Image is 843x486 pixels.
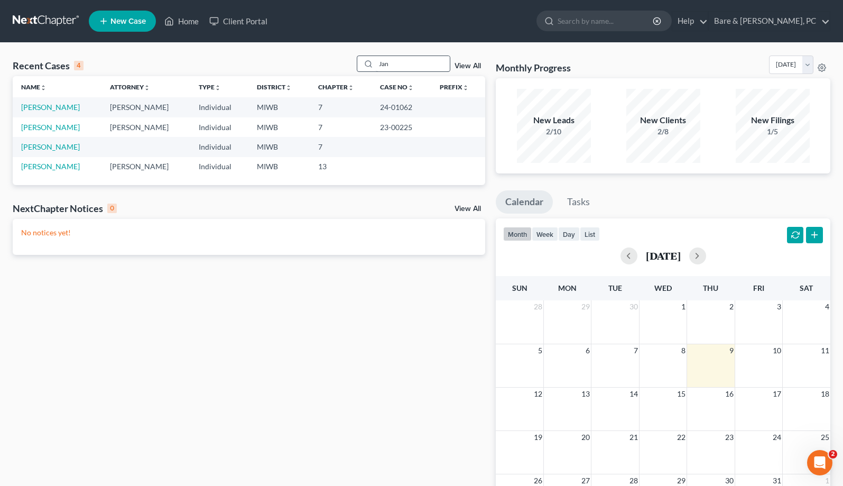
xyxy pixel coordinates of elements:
span: Wed [654,283,672,292]
div: New Leads [517,114,591,126]
span: 16 [724,388,735,400]
span: 22 [676,431,687,444]
h2: [DATE] [646,250,681,261]
i: unfold_more [40,85,47,91]
div: 1/5 [736,126,810,137]
a: Case Nounfold_more [380,83,414,91]
span: 21 [628,431,639,444]
a: Help [672,12,708,31]
a: Districtunfold_more [257,83,292,91]
a: View All [455,205,481,213]
span: 2 [829,450,837,459]
i: unfold_more [348,85,354,91]
div: 2/10 [517,126,591,137]
div: 4 [74,61,84,70]
span: 11 [820,344,830,357]
span: 7 [633,344,639,357]
p: No notices yet! [21,227,477,238]
button: week [532,227,558,241]
a: Calendar [496,190,553,214]
td: Individual [190,157,248,177]
td: 7 [310,117,372,137]
i: unfold_more [285,85,292,91]
span: 23 [724,431,735,444]
iframe: Intercom live chat [807,450,832,475]
span: Fri [753,283,764,292]
span: 19 [533,431,543,444]
td: 7 [310,97,372,117]
td: MIWB [248,117,309,137]
span: 18 [820,388,830,400]
a: View All [455,62,481,70]
span: Tue [608,283,622,292]
td: 7 [310,137,372,157]
span: 15 [676,388,687,400]
span: 2 [728,300,735,313]
span: 25 [820,431,830,444]
span: 13 [580,388,591,400]
span: 28 [533,300,543,313]
input: Search by name... [376,56,450,71]
span: 8 [680,344,687,357]
td: Individual [190,117,248,137]
div: 0 [107,204,117,213]
span: 14 [628,388,639,400]
span: Thu [703,283,718,292]
td: MIWB [248,97,309,117]
button: month [503,227,532,241]
a: Nameunfold_more [21,83,47,91]
span: 20 [580,431,591,444]
td: MIWB [248,137,309,157]
span: 30 [628,300,639,313]
button: day [558,227,580,241]
td: MIWB [248,157,309,177]
div: 2/8 [626,126,700,137]
i: unfold_more [407,85,414,91]
a: Client Portal [204,12,273,31]
span: 10 [772,344,782,357]
span: 6 [585,344,591,357]
span: Mon [558,283,577,292]
span: Sat [800,283,813,292]
button: list [580,227,600,241]
td: 24-01062 [372,97,431,117]
td: [PERSON_NAME] [101,157,190,177]
span: 29 [580,300,591,313]
span: 17 [772,388,782,400]
td: 23-00225 [372,117,431,137]
span: 5 [537,344,543,357]
div: New Filings [736,114,810,126]
span: 9 [728,344,735,357]
span: New Case [110,17,146,25]
span: 1 [680,300,687,313]
h3: Monthly Progress [496,61,571,74]
span: Sun [512,283,527,292]
i: unfold_more [215,85,221,91]
i: unfold_more [462,85,469,91]
span: 12 [533,388,543,400]
a: Chapterunfold_more [318,83,354,91]
a: Home [159,12,204,31]
div: NextChapter Notices [13,202,117,215]
span: 3 [776,300,782,313]
input: Search by name... [558,11,654,31]
a: [PERSON_NAME] [21,162,80,171]
td: [PERSON_NAME] [101,97,190,117]
span: 4 [824,300,830,313]
span: 24 [772,431,782,444]
td: Individual [190,97,248,117]
a: Bare & [PERSON_NAME], PC [709,12,830,31]
a: [PERSON_NAME] [21,123,80,132]
td: 13 [310,157,372,177]
td: Individual [190,137,248,157]
td: [PERSON_NAME] [101,117,190,137]
div: Recent Cases [13,59,84,72]
a: Typeunfold_more [199,83,221,91]
i: unfold_more [144,85,150,91]
a: Tasks [558,190,599,214]
a: [PERSON_NAME] [21,103,80,112]
a: [PERSON_NAME] [21,142,80,151]
div: New Clients [626,114,700,126]
a: Attorneyunfold_more [110,83,150,91]
a: Prefixunfold_more [440,83,469,91]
